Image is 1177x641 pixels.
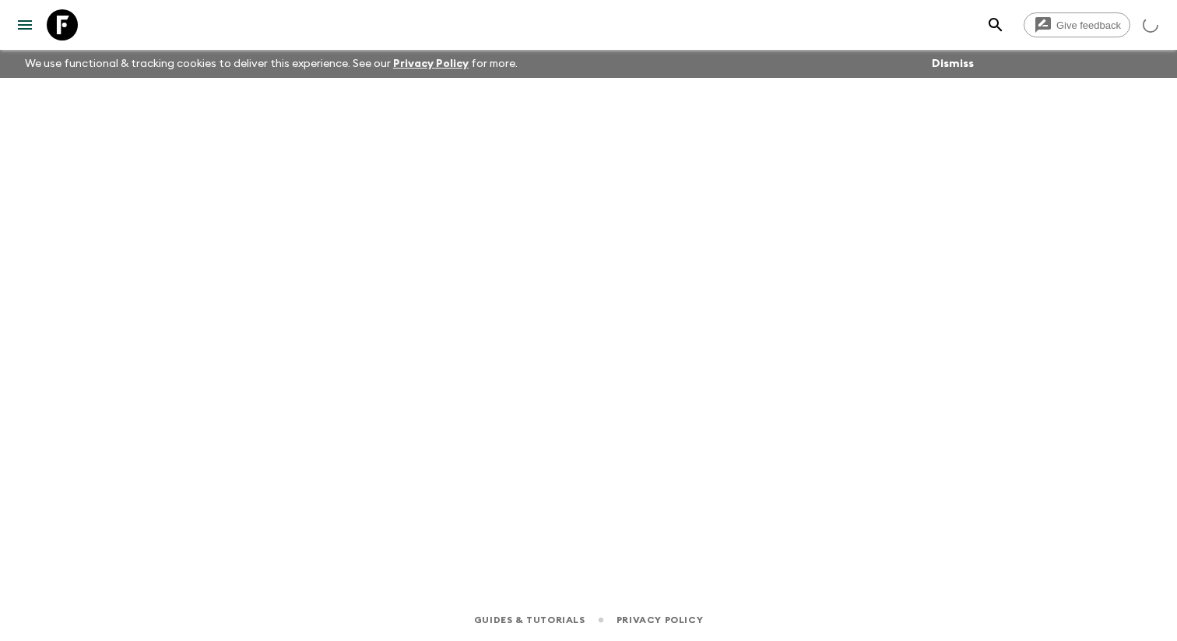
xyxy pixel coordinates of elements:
[617,611,703,629] a: Privacy Policy
[474,611,585,629] a: Guides & Tutorials
[1024,12,1130,37] a: Give feedback
[9,9,40,41] button: menu
[393,58,469,69] a: Privacy Policy
[1048,19,1130,31] span: Give feedback
[928,53,978,75] button: Dismiss
[980,9,1011,41] button: search adventures
[19,50,524,78] p: We use functional & tracking cookies to deliver this experience. See our for more.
